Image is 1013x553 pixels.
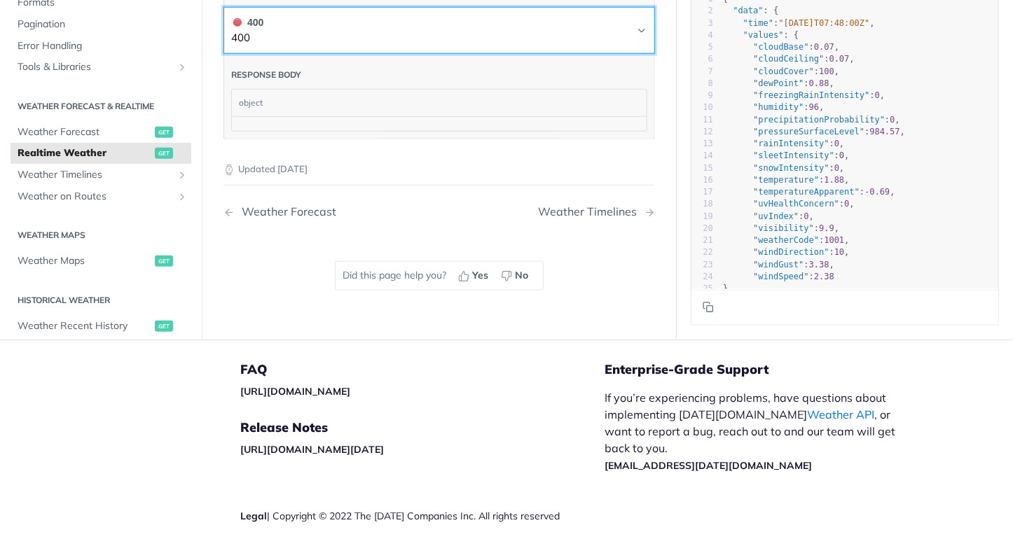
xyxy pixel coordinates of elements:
a: Weather Mapsget [11,251,191,272]
div: 10 [691,101,713,113]
span: : , [723,17,875,27]
h2: Historical Weather [11,293,191,306]
a: Weather TimelinesShow subpages for Weather Timelines [11,164,191,185]
div: Response body [231,69,301,81]
a: [URL][DOMAIN_NAME] [240,385,350,398]
span: "dewPoint" [753,78,804,87]
button: No [496,265,536,286]
span: 984.57 [870,126,900,136]
span: "windDirection" [753,247,829,257]
a: Tools & LibrariesShow subpages for Tools & Libraries [11,57,191,78]
span: Yes [472,268,488,283]
span: : , [723,199,855,209]
span: 10 [834,247,844,257]
div: 23 [691,258,713,270]
span: 0 [875,90,880,100]
span: "cloudCover" [753,66,814,76]
a: Previous Page: Weather Forecast [223,205,408,218]
div: 8 [691,77,713,89]
span: Tools & Libraries [18,60,173,74]
div: 9 [691,90,713,101]
span: get [155,320,173,331]
span: Pagination [18,17,188,31]
span: : , [723,235,850,245]
button: Show subpages for Weather on Routes [177,190,188,202]
span: "temperatureApparent" [753,187,860,197]
div: 14 [691,150,713,162]
span: "visibility" [753,223,814,232]
span: : , [723,211,814,220]
span: 1001 [825,235,845,245]
div: Did this page help you? [335,261,544,290]
a: Weather Recent Historyget [11,315,191,336]
div: 2 [691,5,713,17]
a: Next Page: Weather Timelines [538,205,655,218]
span: : , [723,126,905,136]
div: 12 [691,125,713,137]
div: 21 [691,234,713,246]
span: : , [723,66,839,76]
a: Pagination [11,14,191,35]
div: 25 [691,283,713,295]
div: 15 [691,162,713,174]
span: 400 [233,18,242,27]
span: : , [723,259,834,269]
div: 5 [691,41,713,53]
span: 100 [819,66,834,76]
div: 13 [691,138,713,150]
a: Weather on RoutesShow subpages for Weather on Routes [11,185,191,206]
span: 0 [834,162,839,172]
button: Show subpages for Weather Timelines [177,169,188,181]
span: "data" [733,6,763,15]
span: 2.38 [814,271,834,281]
div: 18 [691,198,713,210]
a: [EMAIL_ADDRESS][DATE][DOMAIN_NAME] [605,459,812,472]
span: 0.88 [809,78,829,87]
span: "cloudBase" [753,42,808,52]
div: 24 [691,270,713,282]
span: 0.07 [814,42,834,52]
span: "sleetIntensity" [753,150,834,160]
div: object [232,90,643,116]
span: : , [723,54,855,64]
div: 20 [691,222,713,234]
span: 96 [809,102,819,112]
span: 9.9 [819,223,834,232]
span: : { [723,29,799,39]
span: "temperature" [753,174,819,184]
span: "pressureSurfaceLevel" [753,126,864,136]
span: 0.07 [829,54,850,64]
div: 400 400400 [223,54,655,139]
span: "[DATE]T07:48:00Z" [779,17,870,27]
a: Weather Forecastget [11,121,191,142]
span: } [723,283,728,293]
button: Yes [453,265,496,286]
div: 6 [691,53,713,65]
a: [URL][DOMAIN_NAME][DATE] [240,443,384,456]
span: "cloudCeiling" [753,54,824,64]
span: : , [723,150,850,160]
span: : , [723,139,845,148]
p: 400 [231,30,263,46]
p: If you’re experiencing problems, have questions about implementing [DATE][DOMAIN_NAME] , or want ... [605,389,910,473]
span: "uvHealthConcern" [753,199,839,209]
span: 0 [834,139,839,148]
button: 400 400400 [231,15,647,46]
span: Weather Timelines [18,168,173,182]
span: : , [723,174,850,184]
span: get [155,126,173,137]
div: 19 [691,210,713,222]
span: Weather Maps [18,254,151,268]
span: No [515,268,528,283]
span: "time" [743,17,773,27]
a: Error Handling [11,35,191,56]
div: 7 [691,65,713,77]
div: Weather Timelines [538,205,644,218]
span: Weather on Routes [18,189,173,203]
span: : , [723,187,895,197]
span: : [723,271,834,281]
span: : , [723,162,845,172]
span: : , [723,247,850,257]
span: : , [723,114,900,124]
span: 0.69 [870,187,890,197]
